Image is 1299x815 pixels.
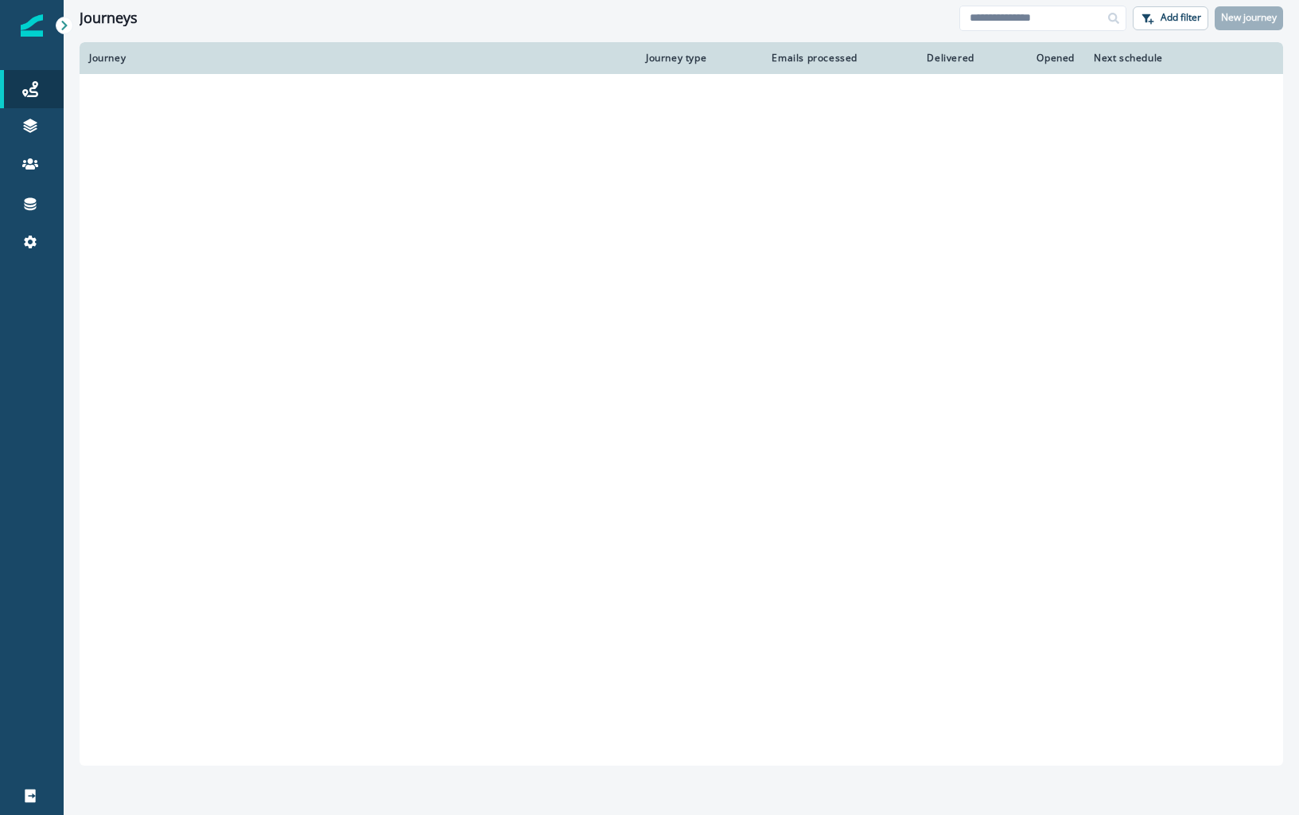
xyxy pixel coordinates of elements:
img: Inflection [21,14,43,37]
button: Add filter [1133,6,1208,30]
div: Journey type [646,52,746,64]
p: Add filter [1161,12,1201,23]
div: Journey [89,52,627,64]
p: New journey [1221,12,1277,23]
div: Emails processed [765,52,858,64]
h1: Journeys [80,10,138,27]
div: Opened [994,52,1075,64]
div: Delivered [877,52,974,64]
div: Next schedule [1094,52,1234,64]
button: New journey [1215,6,1283,30]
